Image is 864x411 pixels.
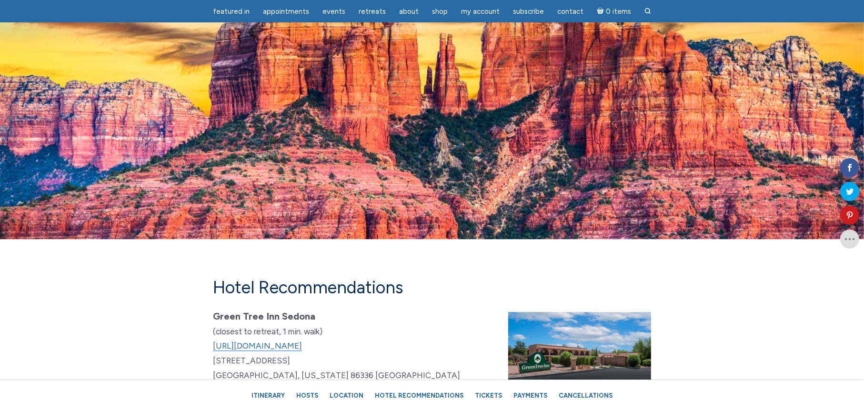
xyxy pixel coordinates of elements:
[844,151,859,156] span: Shares
[461,7,500,16] span: My Account
[470,387,507,404] a: Tickets
[399,7,419,16] span: About
[509,387,552,404] a: Payments
[844,143,859,151] span: 1
[432,7,448,16] span: Shop
[552,2,589,21] a: Contact
[213,277,651,298] h3: Hotel Recommendations
[263,7,309,16] span: Appointments
[370,387,468,404] a: Hotel Recommendations
[213,7,250,16] span: featured in
[455,2,505,21] a: My Account
[393,2,424,21] a: About
[213,311,315,322] strong: Green Tree Inn Sedona
[353,2,392,21] a: Retreats
[513,7,544,16] span: Subscribe
[359,7,386,16] span: Retreats
[213,341,302,351] a: [URL][DOMAIN_NAME]
[325,387,368,404] a: Location
[257,2,315,21] a: Appointments
[597,7,606,16] i: Cart
[317,2,351,21] a: Events
[291,387,323,404] a: Hosts
[207,2,255,21] a: featured in
[213,309,651,398] p: (closest to retreat, 1 min. walk) [STREET_ADDRESS] [GEOGRAPHIC_DATA], [US_STATE] 86336 [GEOGRAPHI...
[322,7,345,16] span: Events
[426,2,453,21] a: Shop
[507,2,550,21] a: Subscribe
[247,387,290,404] a: Itinerary
[554,387,617,404] a: Cancellations
[606,8,631,15] span: 0 items
[591,1,637,21] a: Cart0 items
[557,7,583,16] span: Contact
